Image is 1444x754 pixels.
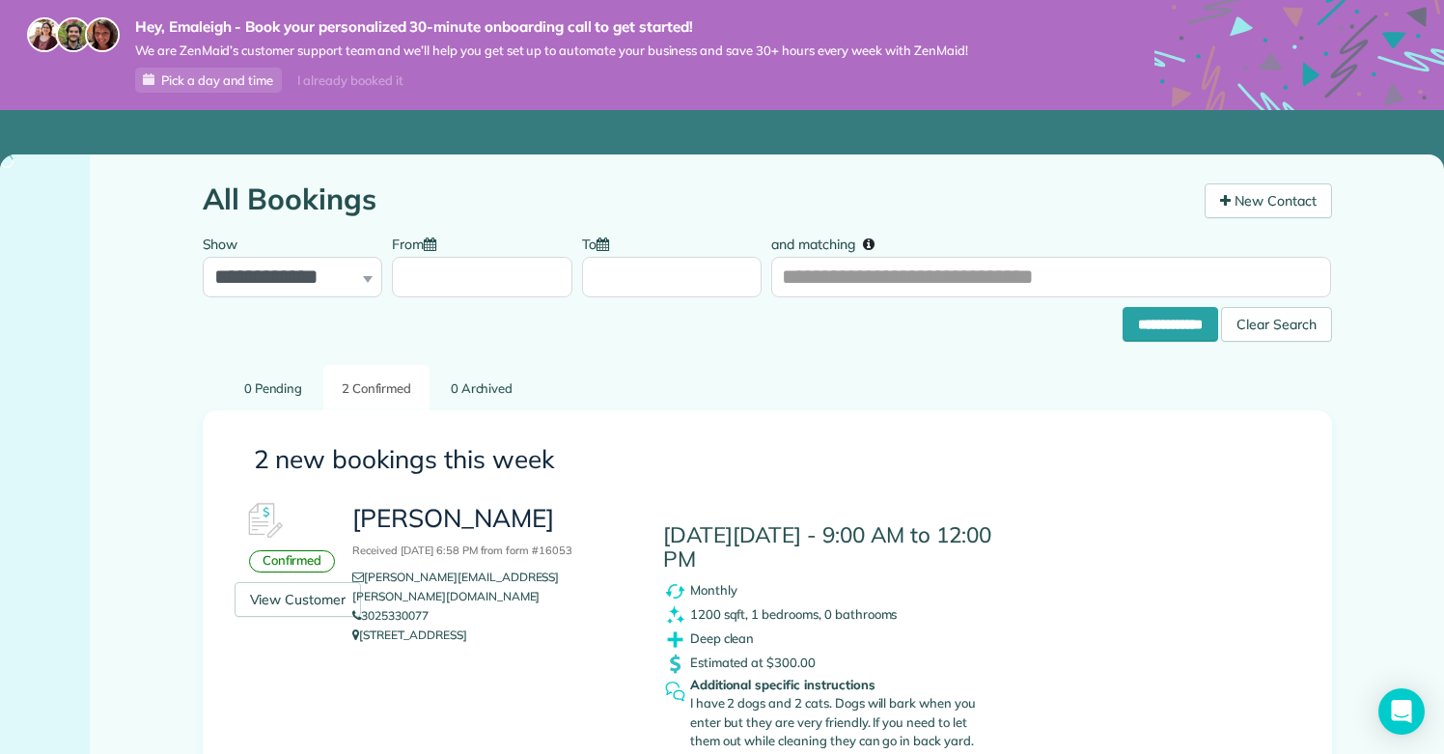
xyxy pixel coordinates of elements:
a: View Customer [235,582,362,617]
h1: All Bookings [203,183,1190,215]
img: michelle-19f622bdf1676172e81f8f8fba1fb50e276960ebfe0243fe18214015130c80e4.jpg [85,17,120,52]
a: 3025330077 [352,608,429,623]
img: dollar_symbol_icon-bd8a6898b2649ec353a9eba708ae97d8d7348bddd7d2aed9b7e4bf5abd9f4af5.png [663,652,687,676]
div: Confirmed [249,550,336,572]
a: 0 Archived [431,365,531,410]
div: Clear Search [1221,307,1332,342]
p: [STREET_ADDRESS] [352,626,633,645]
span: Pick a day and time [161,72,273,88]
strong: Hey, Emaleigh - Book your personalized 30-minute onboarding call to get started! [135,17,968,37]
img: extras_symbol_icon-f5f8d448bd4f6d592c0b405ff41d4b7d97c126065408080e4130a9468bdbe444.png [663,628,687,652]
img: Booking #615267 [235,492,292,550]
label: To [582,225,619,261]
img: question_symbol_icon-fa7b350da2b2fea416cef77984ae4cf4944ea5ab9e3d5925827a5d6b7129d3f6.png [663,680,687,704]
span: 1200 sqft, 1 bedrooms, 0 bathrooms [690,605,898,621]
h3: [PERSON_NAME] [352,505,633,560]
span: Monthly [690,581,737,597]
span: Estimated at $300.00 [690,654,816,669]
strong: Additional specific instructions [690,676,982,695]
span: We are ZenMaid’s customer support team and we’ll help you get set up to automate your business an... [135,42,968,59]
a: Pick a day and time [135,68,282,93]
img: recurrence_symbol_icon-7cc721a9f4fb8f7b0289d3d97f09a2e367b638918f1a67e51b1e7d8abe5fb8d8.png [663,579,687,603]
div: Open Intercom Messenger [1378,688,1425,735]
a: 0 Pending [226,365,321,410]
small: Received [DATE] 6:58 PM from form #16053 [352,544,571,557]
label: and matching [771,225,888,261]
span: Deep clean [690,629,755,645]
img: maria-72a9807cf96188c08ef61303f053569d2e2a8a1cde33d635c8a3ac13582a053d.jpg [27,17,62,52]
div: I already booked it [286,69,414,93]
h4: [DATE][DATE] - 9:00 AM to 12:00 PM [663,523,1022,571]
span: I have 2 dogs and 2 cats. Dogs will bark when you enter but they are very friendly. If you need t... [690,695,976,748]
a: 2 Confirmed [323,365,430,410]
a: [PERSON_NAME][EMAIL_ADDRESS][PERSON_NAME][DOMAIN_NAME] [352,570,559,603]
a: New Contact [1205,183,1332,218]
a: Clear Search [1221,311,1332,326]
h3: 2 new bookings this week [254,446,1281,474]
img: jorge-587dff0eeaa6aab1f244e6dc62b8924c3b6ad411094392a53c71c6c4a576187d.jpg [56,17,91,52]
img: clean_symbol_icon-dd072f8366c07ea3eb8378bb991ecd12595f4b76d916a6f83395f9468ae6ecae.png [663,603,687,628]
label: From [392,225,446,261]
